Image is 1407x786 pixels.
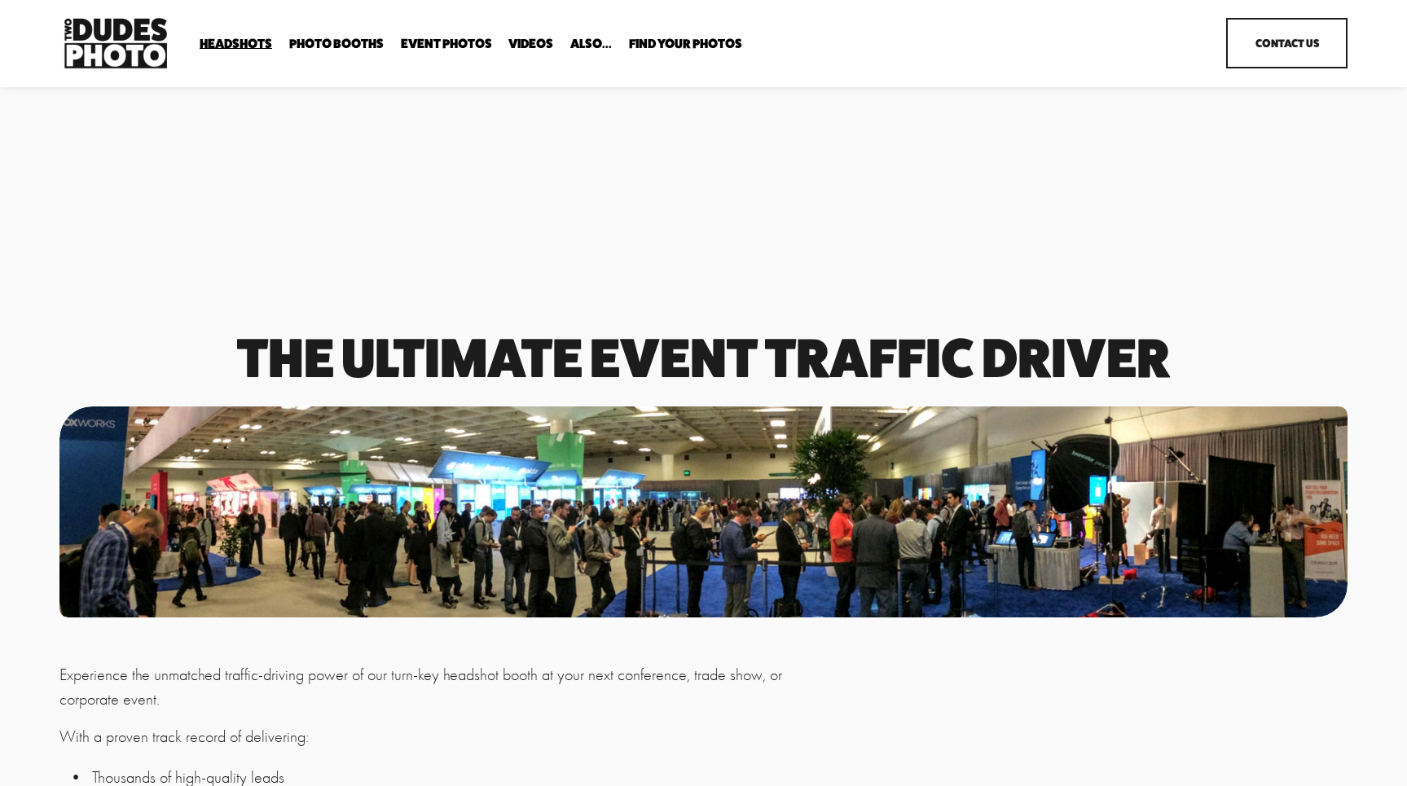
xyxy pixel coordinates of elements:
[570,37,612,50] span: Also...
[59,663,807,712] p: Experience the unmatched traffic-driving power of our turn-key headshot booth at your next confer...
[629,36,742,51] a: folder dropdown
[59,333,1348,383] h1: The Ultimate event traffic driver
[59,725,807,749] p: With a proven track record of delivering:
[570,36,612,51] a: folder dropdown
[200,37,272,50] span: Headshots
[629,37,742,50] span: Find Your Photos
[289,36,384,51] a: folder dropdown
[401,36,492,51] a: Event Photos
[59,14,172,72] img: Two Dudes Photo | Headshots, Portraits &amp; Photo Booths
[289,37,384,50] span: Photo Booths
[200,36,272,51] a: folder dropdown
[1226,18,1348,68] a: Contact Us
[508,36,553,51] a: Videos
